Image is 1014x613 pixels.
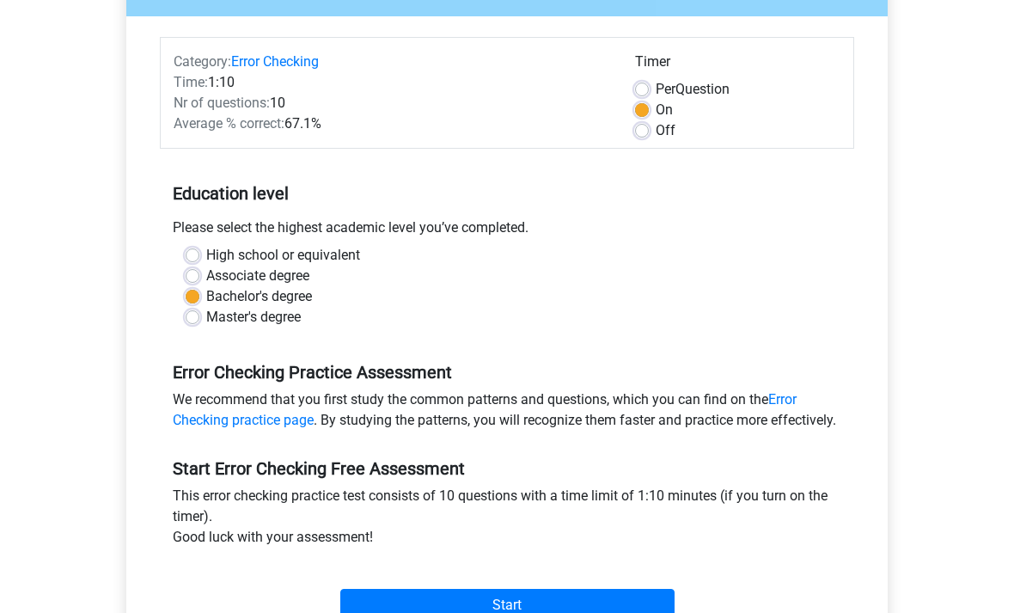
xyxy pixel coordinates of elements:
div: 1:10 [161,73,622,94]
label: Question [656,80,730,101]
h5: Education level [173,177,841,211]
div: Please select the highest academic level you’ve completed. [160,218,854,246]
label: High school or equivalent [206,246,360,267]
span: Time: [174,75,208,91]
label: Associate degree [206,267,309,287]
a: Error Checking [231,54,319,70]
span: Average % correct: [174,116,284,132]
div: We recommend that you first study the common patterns and questions, which you can find on the . ... [160,390,854,438]
span: Per [656,82,675,98]
div: 67.1% [161,114,622,135]
h5: Error Checking Practice Assessment [173,363,841,383]
label: On [656,101,673,121]
h5: Start Error Checking Free Assessment [173,459,841,480]
label: Master's degree [206,308,301,328]
div: 10 [161,94,622,114]
label: Off [656,121,675,142]
div: This error checking practice test consists of 10 questions with a time limit of 1:10 minutes (if ... [160,487,854,555]
label: Bachelor's degree [206,287,312,308]
div: Timer [635,52,840,80]
span: Nr of questions: [174,95,270,112]
span: Category: [174,54,231,70]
